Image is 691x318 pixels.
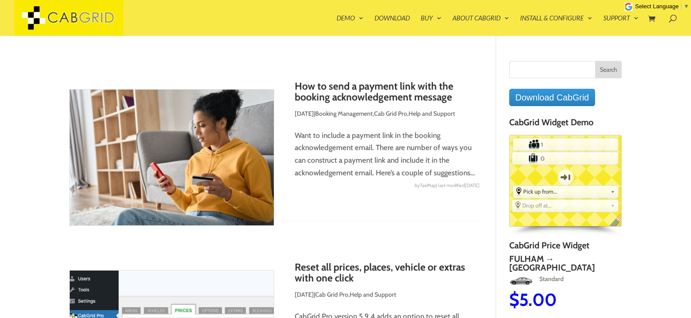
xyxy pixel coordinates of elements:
[69,107,480,127] p: | , ,
[507,274,531,288] img: Standard
[295,291,314,298] span: [DATE]
[609,213,628,233] span: English
[350,291,396,298] a: Help and Support
[295,110,314,117] span: [DATE]
[315,110,373,117] a: Booking Management
[523,188,607,195] span: Pick up from...
[513,153,539,164] label: Number of Suitcases
[69,179,480,192] div: by | last modified
[507,254,620,308] a: Fulham → [GEOGRAPHIC_DATA]StandardStandard$5.00
[684,3,689,10] span: ▼
[509,89,595,106] a: Download CabGrid
[509,117,622,131] h4: CabGrid Widget Demo
[517,289,555,310] span: 5.00
[295,261,465,284] a: Reset all prices, places, vehicle or extras with one click
[522,202,607,209] span: Drop off at...
[69,129,480,180] p: Want to include a payment link in the booking acknowledgement email. There are number of ways you...
[507,289,517,310] span: $
[69,288,480,308] p: | ,
[514,139,540,150] label: Number of Passengers
[520,15,592,36] a: Install & Configure
[14,12,123,21] a: CabGrid Taxi Plugin
[635,3,689,10] a: Select Language​
[337,15,364,36] a: Demo
[507,254,620,272] h2: Fulham → [GEOGRAPHIC_DATA]
[539,153,591,164] input: Number of Suitcases
[421,15,442,36] a: Buy
[595,61,622,78] input: Search
[374,15,410,36] a: Download
[549,165,582,190] label: One-way
[540,139,592,150] input: Number of Passengers
[453,15,509,36] a: About CabGrid
[69,89,275,226] img: How to send a payment link with the booking acknowledgement message
[603,15,639,36] a: Support
[315,291,348,298] a: Cab Grid Pro
[295,80,453,103] a: How to send a payment link with the booking acknowledgement message
[374,110,407,117] a: Cab Grid Pro
[512,200,618,211] div: Select the place the destination address is within
[408,110,455,117] a: Help and Support
[513,186,618,197] div: Select the place the starting address falls within
[420,179,436,192] span: TaxiMap
[465,182,480,188] span: [DATE]
[635,3,679,10] span: Select Language
[620,283,649,297] img: Minibus
[532,275,561,283] span: Standard
[509,241,622,254] h4: CabGrid Price Widget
